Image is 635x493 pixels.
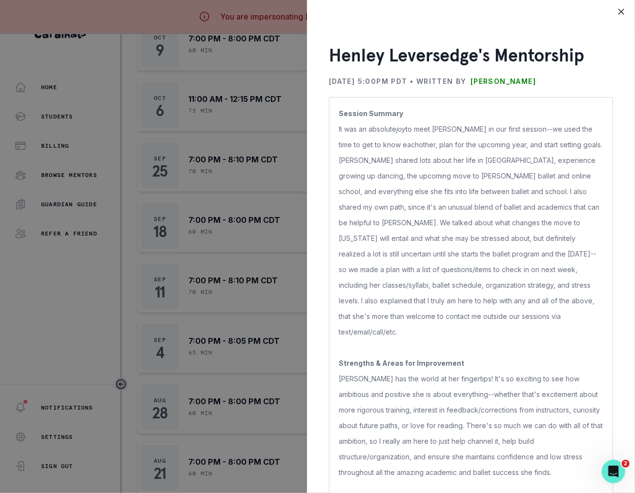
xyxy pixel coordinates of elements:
p: [PERSON_NAME] has the world at her fingertips! It's so exciting to see how ambitious and positive... [339,371,603,480]
button: Close [614,4,629,20]
span: 2 [622,460,630,468]
h3: Henley Leversedge's Mentorship [329,45,613,66]
iframe: Intercom live chat [602,460,625,483]
strong: Session Summary [339,109,403,118]
p: It was an absolute to meet [PERSON_NAME] in our first session--we used the time to get to know ea... [339,121,603,340]
em: joy [396,125,406,133]
p: [PERSON_NAME] [471,74,536,89]
strong: Strengths & Areas for Improvement [339,359,464,367]
p: [DATE] 5:00PM PDT • Written by [329,74,467,89]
